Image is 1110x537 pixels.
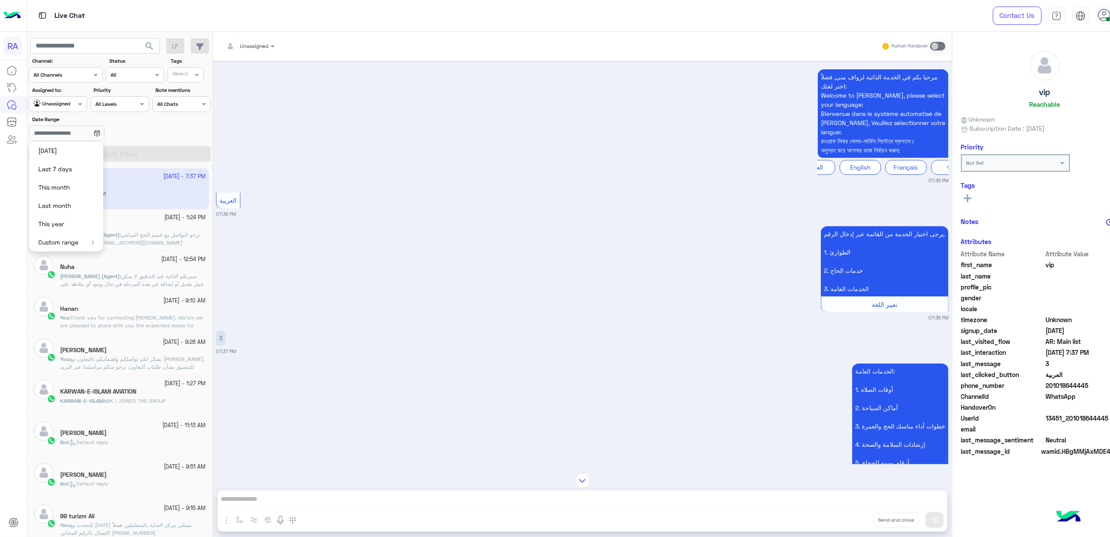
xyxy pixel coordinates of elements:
h5: KARWAN-E-ISLAMI AVIATION [60,388,136,395]
b: : [60,398,107,404]
small: [DATE] - 11:13 AM [162,421,206,430]
span: last_name [961,272,1044,281]
img: tab [37,10,48,21]
b: Not Set [966,160,984,166]
span: 9K I JOINED THE GROUP [107,398,165,404]
button: Last month [29,197,103,215]
img: WhatsApp [47,353,56,362]
span: last_visited_flow [961,337,1044,346]
b: : [60,273,121,279]
img: hulul-logo.png [1053,502,1084,533]
div: Français [885,160,927,174]
small: Human Handover [892,43,928,50]
img: WhatsApp [47,270,56,279]
span: KARWAN-E-ISLAMI [60,398,105,404]
span: last_clicked_button [961,370,1044,379]
span: Unknown [961,115,995,124]
span: phone_number [961,381,1044,390]
span: locale [961,304,1044,313]
h6: Attributes [961,238,992,245]
h6: Priority [961,143,984,151]
p: 19/9/2025, 7:36 PM [818,69,948,158]
h5: Mujahid Malik [60,347,107,354]
div: English [840,160,881,174]
span: Bot [60,439,68,445]
span: Default reply [70,480,108,487]
img: defaultAdmin.png [34,297,54,316]
img: scroll [575,473,590,488]
small: [DATE] - 12:54 PM [161,255,206,264]
span: email [961,425,1044,434]
span: You [60,356,69,362]
span: HandoverOn [961,403,1044,412]
span: Unassigned [240,43,268,49]
span: العربية [220,197,237,204]
span: Thank you for contacting Rawaf Mina. Ma’am we are pleased to share with you the expected dates fo... [60,314,205,454]
label: Note mentions [155,86,209,94]
span: You [60,522,69,528]
b: : [60,356,70,362]
img: defaultAdmin.png [34,421,54,441]
span: last_interaction [961,348,1044,357]
img: defaultAdmin.png [34,255,54,275]
span: Subscription Date : [DATE] [969,124,1045,133]
small: [DATE] - 9:15 AM [164,504,206,513]
span: نشكر لكم تواصلكم واهتمامكم بالتعاون مع رواف منى. للتنسيق بشأن طلبات التعاون، نرجو منكم مراسلتنا ع... [60,356,205,394]
span: ChannelId [961,392,1044,401]
label: Status [109,57,163,65]
h5: vip [1039,87,1050,97]
p: 19/9/2025, 7:37 PM [216,330,226,346]
small: 07:37 PM [216,348,236,355]
button: Apply Filters [29,146,211,162]
button: [DATE] [29,142,103,160]
span: تغيير اللغة [872,301,897,308]
p: 19/9/2025, 7:36 PM [821,226,948,296]
span: للتحدث مع احد ممثلي مركز العناية بالمتعاملين فضلاً الاتصال بالرقم المجاني +9668001110605 [60,522,191,536]
span: last_message_sentiment [961,435,1044,445]
span: You [60,314,69,321]
span: timezone [961,315,1044,324]
img: tab [1076,11,1086,21]
img: defaultAdmin.png [34,380,54,399]
h5: Hanan [60,305,78,313]
b: : [60,522,70,528]
b: : [60,314,70,321]
img: WhatsApp [47,519,56,528]
span: signup_date [961,326,1044,335]
span: Bot [60,480,68,487]
small: [DATE] - 9:26 AM [163,338,206,347]
span: سيرتكم الذاتية قيد التدقيق لا يمكن عمل تعديل أو إضافة في هذه المرحلة في حال وجود أي ملاظة على سير... [60,273,204,303]
h6: Reachable [1029,100,1060,108]
small: [DATE] - 9:51 AM [164,463,206,471]
label: Assigned to: [32,86,86,94]
button: Last 7 days [29,160,103,178]
h5: Al Amin Al Imam [60,429,107,437]
button: Send and close [873,513,919,527]
span: last_message_id [961,447,1040,456]
img: open [91,240,94,245]
span: Attribute Name [961,249,1044,258]
p: Live Chat [54,10,85,22]
span: gender [961,293,1044,302]
img: tab [1052,11,1062,21]
img: WhatsApp [47,394,56,403]
h5: Nuha [60,263,74,271]
h5: 99 turizm Ali [60,513,94,520]
span: search [144,41,155,51]
small: 07:36 PM [928,177,948,184]
b: : [60,480,70,487]
small: [DATE] - 9:10 AM [163,297,206,305]
button: This year [29,215,103,233]
small: [DATE] - 1:27 PM [164,380,206,388]
a: tab [1048,7,1066,25]
img: defaultAdmin.png [34,338,54,358]
button: This month [29,178,103,197]
span: UserId [961,414,1044,423]
label: Date Range [32,116,148,123]
small: [DATE] - 1:24 PM [164,214,206,222]
small: 07:36 PM [216,211,236,218]
label: Priority [94,86,148,94]
img: defaultAdmin.png [34,463,54,483]
h5: Ishaq Zai [60,471,107,479]
img: Logo [3,7,21,25]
